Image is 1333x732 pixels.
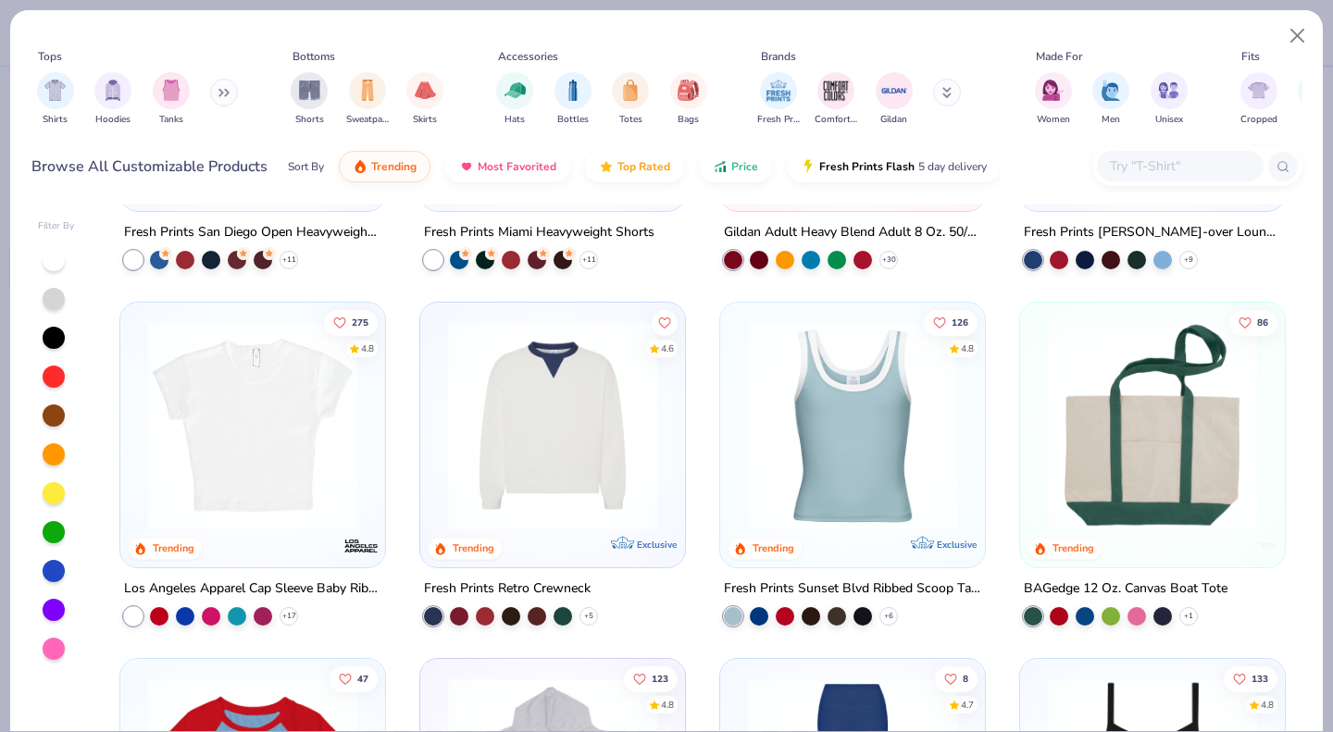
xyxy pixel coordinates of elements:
[787,151,1001,182] button: Fresh Prints Flash5 day delivery
[678,80,698,101] img: Bags Image
[1240,113,1277,127] span: Cropped
[496,72,533,127] button: filter button
[1035,72,1072,127] div: filter for Women
[291,72,328,127] div: filter for Shorts
[1261,698,1274,712] div: 4.8
[37,72,74,127] button: filter button
[498,48,558,65] div: Accessories
[37,72,74,127] div: filter for Shirts
[1252,674,1268,683] span: 133
[739,321,966,530] img: 805349cc-a073-4baf-ae89-b2761e757b43
[961,698,974,712] div: 4.7
[353,317,369,327] span: 275
[415,80,436,101] img: Skirts Image
[815,72,857,127] div: filter for Comfort Colors
[584,611,593,622] span: + 5
[619,113,642,127] span: Totes
[496,72,533,127] div: filter for Hats
[761,48,796,65] div: Brands
[670,72,707,127] div: filter for Bags
[358,674,369,683] span: 47
[295,113,324,127] span: Shorts
[38,219,75,233] div: Filter By
[1037,113,1070,127] span: Women
[612,72,649,127] button: filter button
[371,159,417,174] span: Trending
[1101,80,1121,101] img: Men Image
[765,77,792,105] img: Fresh Prints Image
[757,72,800,127] div: filter for Fresh Prints
[1155,113,1183,127] span: Unisex
[554,72,592,127] div: filter for Bottles
[599,159,614,174] img: TopRated.gif
[965,321,1193,530] img: 07a12044-cce7-42e8-8405-722ae375aeff
[731,159,758,174] span: Price
[95,113,131,127] span: Hoodies
[620,80,641,101] img: Totes Image
[424,221,654,244] div: Fresh Prints Miami Heavyweight Shorts
[1039,321,1266,530] img: 0486bd9f-63a6-4ed9-b254-6ac5fae3ddb5
[924,309,978,335] button: Like
[478,159,556,174] span: Most Favorited
[661,341,674,355] div: 4.6
[353,159,368,174] img: trending.gif
[445,151,570,182] button: Most Favorited
[1280,19,1315,54] button: Close
[505,80,526,101] img: Hats Image
[44,80,66,101] img: Shirts Image
[757,72,800,127] button: filter button
[699,151,772,182] button: Price
[678,113,699,127] span: Bags
[299,80,320,101] img: Shorts Image
[815,113,857,127] span: Comfort Colors
[413,113,437,127] span: Skirts
[661,698,674,712] div: 4.8
[670,72,707,127] button: filter button
[935,665,978,691] button: Like
[43,113,68,127] span: Shirts
[801,159,816,174] img: flash.gif
[1092,72,1129,127] button: filter button
[1042,80,1064,101] img: Women Image
[582,254,596,266] span: + 11
[159,113,183,127] span: Tanks
[153,72,190,127] button: filter button
[505,113,525,127] span: Hats
[346,72,389,127] div: filter for Sweatpants
[666,321,894,530] img: 230d1666-f904-4a08-b6b8-0d22bf50156f
[1108,155,1251,177] input: Try "T-Shirt"
[554,72,592,127] button: filter button
[819,159,915,174] span: Fresh Prints Flash
[1024,221,1281,244] div: Fresh Prints [PERSON_NAME]-over Lounge Shorts
[1158,80,1179,101] img: Unisex Image
[617,159,670,174] span: Top Rated
[876,72,913,127] button: filter button
[624,665,678,691] button: Like
[563,80,583,101] img: Bottles Image
[153,72,190,127] div: filter for Tanks
[822,77,850,105] img: Comfort Colors Image
[293,48,335,65] div: Bottoms
[884,611,893,622] span: + 6
[439,321,666,530] img: 3abb6cdb-110e-4e18-92a0-dbcd4e53f056
[937,539,977,551] span: Exclusive
[1184,611,1193,622] span: + 1
[961,341,974,355] div: 4.8
[952,317,968,327] span: 126
[815,72,857,127] button: filter button
[881,254,895,266] span: + 30
[1024,577,1227,601] div: BAGedge 12 Oz. Canvas Boat Tote
[325,309,379,335] button: Like
[424,577,591,601] div: Fresh Prints Retro Crewneck
[161,80,181,101] img: Tanks Image
[406,72,443,127] div: filter for Skirts
[94,72,131,127] div: filter for Hoodies
[1240,72,1277,127] div: filter for Cropped
[652,674,668,683] span: 123
[1224,665,1277,691] button: Like
[1102,113,1120,127] span: Men
[1151,72,1188,127] button: filter button
[724,577,981,601] div: Fresh Prints Sunset Blvd Ribbed Scoop Tank Top
[291,72,328,127] button: filter button
[1257,317,1268,327] span: 86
